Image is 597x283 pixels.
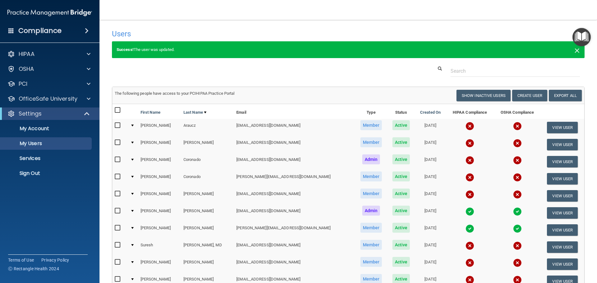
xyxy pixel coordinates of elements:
[392,206,410,216] span: Active
[138,256,181,273] td: [PERSON_NAME]
[465,139,474,148] img: cross.ca9f0e7f.svg
[181,136,234,153] td: [PERSON_NAME]
[547,224,578,236] button: View User
[362,154,380,164] span: Admin
[392,154,410,164] span: Active
[117,47,134,52] strong: Success!
[141,109,160,116] a: First Name
[387,104,415,119] th: Status
[181,256,234,273] td: [PERSON_NAME]
[112,30,384,38] h4: Users
[415,153,446,170] td: [DATE]
[234,119,355,136] td: [EMAIL_ADDRESS][DOMAIN_NAME]
[360,240,382,250] span: Member
[489,239,590,264] iframe: Drift Widget Chat Controller
[392,137,410,147] span: Active
[19,65,34,73] p: OSHA
[138,136,181,153] td: [PERSON_NAME]
[392,240,410,250] span: Active
[415,256,446,273] td: [DATE]
[138,239,181,256] td: Suresh
[512,90,547,101] button: Create User
[465,173,474,182] img: cross.ca9f0e7f.svg
[7,50,90,58] a: HIPAA
[392,189,410,199] span: Active
[360,171,382,181] span: Member
[19,50,35,58] p: HIPAA
[574,43,580,56] span: ×
[234,153,355,170] td: [EMAIL_ADDRESS][DOMAIN_NAME]
[4,170,89,176] p: Sign Out
[18,26,62,35] h4: Compliance
[19,80,27,88] p: PCI
[138,153,181,170] td: [PERSON_NAME]
[138,221,181,239] td: [PERSON_NAME]
[360,189,382,199] span: Member
[362,206,380,216] span: Admin
[513,139,522,148] img: cross.ca9f0e7f.svg
[465,190,474,199] img: cross.ca9f0e7f.svg
[513,207,522,216] img: tick.e7d51cea.svg
[7,65,90,73] a: OSHA
[234,170,355,187] td: [PERSON_NAME][EMAIL_ADDRESS][DOMAIN_NAME]
[547,122,578,133] button: View User
[234,187,355,204] td: [EMAIL_ADDRESS][DOMAIN_NAME]
[41,257,69,263] a: Privacy Policy
[494,104,541,119] th: OSHA Compliance
[465,156,474,165] img: cross.ca9f0e7f.svg
[181,221,234,239] td: [PERSON_NAME]
[360,137,382,147] span: Member
[360,257,382,267] span: Member
[547,190,578,202] button: View User
[181,119,234,136] td: Araucz
[392,120,410,130] span: Active
[138,187,181,204] td: [PERSON_NAME]
[7,110,90,117] a: Settings
[549,90,582,101] a: Export All
[181,239,234,256] td: [PERSON_NAME], MD
[451,65,580,77] input: Search
[234,204,355,221] td: [EMAIL_ADDRESS][DOMAIN_NAME]
[360,120,382,130] span: Member
[513,224,522,233] img: tick.e7d51cea.svg
[19,95,77,103] p: OfficeSafe University
[465,122,474,130] img: cross.ca9f0e7f.svg
[138,170,181,187] td: [PERSON_NAME]
[547,139,578,150] button: View User
[465,258,474,267] img: cross.ca9f0e7f.svg
[415,239,446,256] td: [DATE]
[115,91,235,96] span: The following people have access to your PCIHIPAA Practice Portal
[181,153,234,170] td: Coronado
[513,190,522,199] img: cross.ca9f0e7f.svg
[415,187,446,204] td: [DATE]
[234,221,355,239] td: [PERSON_NAME][EMAIL_ADDRESS][DOMAIN_NAME]
[19,110,42,117] p: Settings
[138,204,181,221] td: [PERSON_NAME]
[7,95,90,103] a: OfficeSafe University
[415,136,446,153] td: [DATE]
[415,204,446,221] td: [DATE]
[415,170,446,187] td: [DATE]
[420,109,441,116] a: Created On
[465,207,474,216] img: tick.e7d51cea.svg
[355,104,387,119] th: Type
[4,140,89,147] p: My Users
[415,119,446,136] td: [DATE]
[112,41,585,58] div: The user was updated.
[574,46,580,53] button: Close
[547,156,578,167] button: View User
[181,170,234,187] td: Coronado
[392,257,410,267] span: Active
[547,258,578,270] button: View User
[4,126,89,132] p: My Account
[7,7,92,19] img: PMB logo
[572,28,591,46] button: Open Resource Center
[181,187,234,204] td: [PERSON_NAME]
[8,266,59,272] span: Ⓒ Rectangle Health 2024
[446,104,494,119] th: HIPAA Compliance
[513,173,522,182] img: cross.ca9f0e7f.svg
[513,122,522,130] img: cross.ca9f0e7f.svg
[547,173,578,185] button: View User
[234,239,355,256] td: [EMAIL_ADDRESS][DOMAIN_NAME]
[234,256,355,273] td: [EMAIL_ADDRESS][DOMAIN_NAME]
